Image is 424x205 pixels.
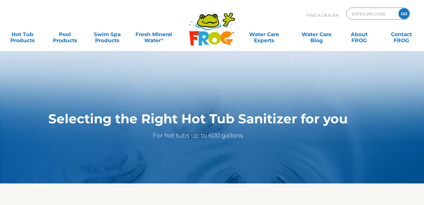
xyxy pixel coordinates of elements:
[237,28,291,40] a: Water CareExperts
[133,28,174,40] a: Fresh MineralWater∞
[34,131,361,140] p: For hot tubs up to 600 gallons
[385,28,418,40] a: ContactFROG
[48,28,81,40] a: PoolProducts
[34,111,361,126] h1: Selecting the Right Hot Tub Sanitizer for you
[307,8,338,23] p: Find A Dealer
[300,28,333,40] a: Water CareBlog
[398,8,409,19] input: GO
[91,28,124,40] a: Swim SpaProducts
[6,28,39,40] a: Hot TubProducts
[351,9,392,18] input: Zip Code Form
[343,28,375,40] a: AboutFROG
[161,37,163,41] sup: ∞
